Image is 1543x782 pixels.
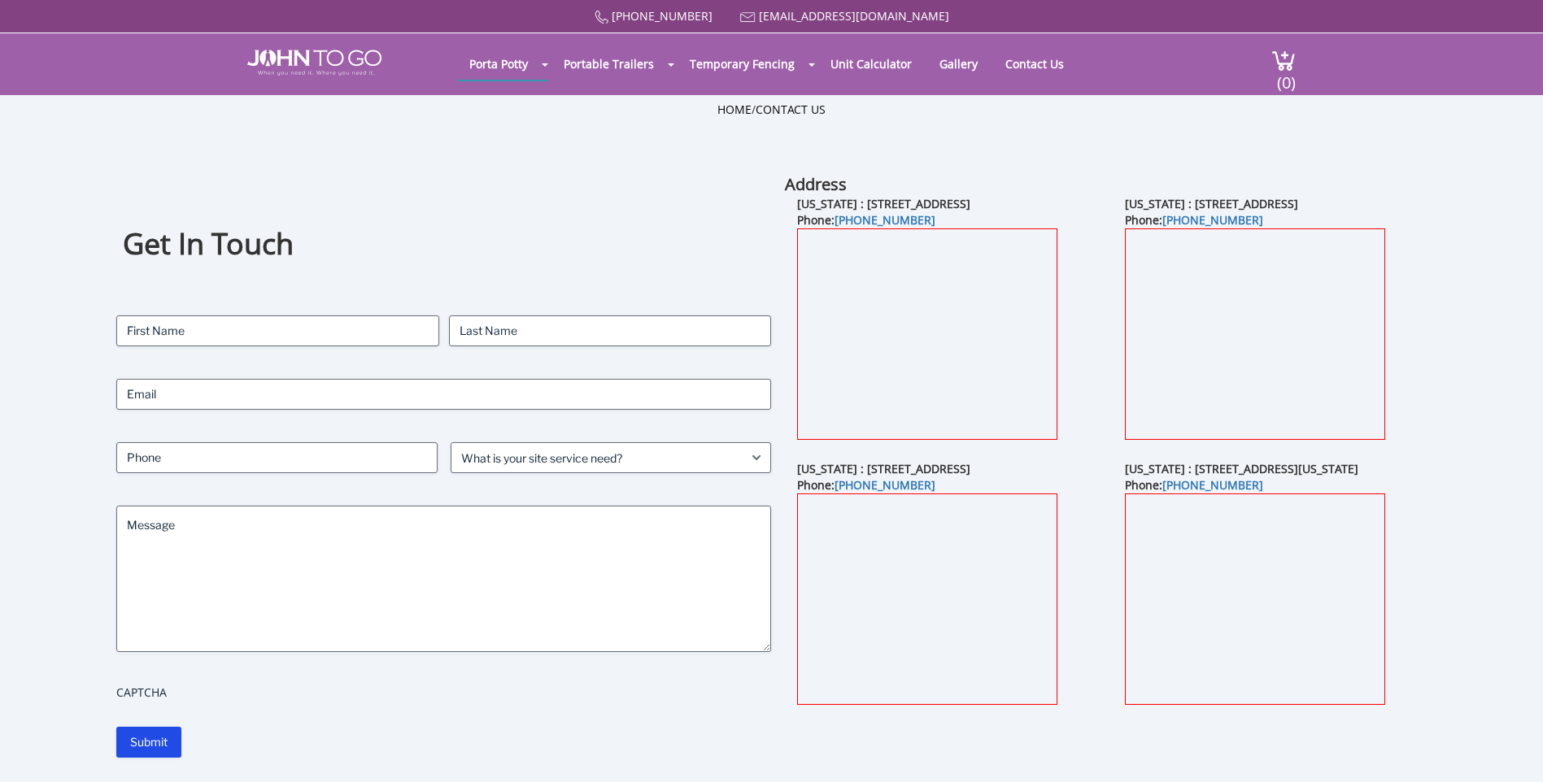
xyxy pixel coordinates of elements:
[1125,477,1263,493] b: Phone:
[457,48,540,80] a: Porta Potty
[818,48,924,80] a: Unit Calculator
[756,102,826,117] a: Contact Us
[797,461,970,476] b: [US_STATE] : [STREET_ADDRESS]
[247,50,381,76] img: JOHN to go
[612,8,713,24] a: [PHONE_NUMBER]
[116,684,771,701] label: CAPTCHA
[759,8,949,24] a: [EMAIL_ADDRESS][DOMAIN_NAME]
[835,477,935,493] a: [PHONE_NUMBER]
[116,315,439,346] input: First Name
[678,48,807,80] a: Temporary Fencing
[797,212,935,228] b: Phone:
[595,11,608,24] img: Call
[116,442,438,473] input: Phone
[785,173,847,195] b: Address
[1125,461,1358,476] b: [US_STATE] : [STREET_ADDRESS][US_STATE]
[1125,196,1298,211] b: [US_STATE] : [STREET_ADDRESS]
[1162,212,1263,228] a: [PHONE_NUMBER]
[551,48,666,80] a: Portable Trailers
[717,102,752,117] a: Home
[740,12,756,23] img: Mail
[1162,477,1263,493] a: [PHONE_NUMBER]
[797,196,970,211] b: [US_STATE] : [STREET_ADDRESS]
[927,48,990,80] a: Gallery
[797,477,935,493] b: Phone:
[993,48,1076,80] a: Contact Us
[1478,717,1543,782] button: Live Chat
[123,224,765,264] h1: Get In Touch
[116,379,771,410] input: Email
[1125,212,1263,228] b: Phone:
[1276,59,1296,93] span: (0)
[449,315,772,346] input: Last Name
[835,212,935,228] a: [PHONE_NUMBER]
[1271,50,1296,72] img: cart a
[717,102,826,118] ul: /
